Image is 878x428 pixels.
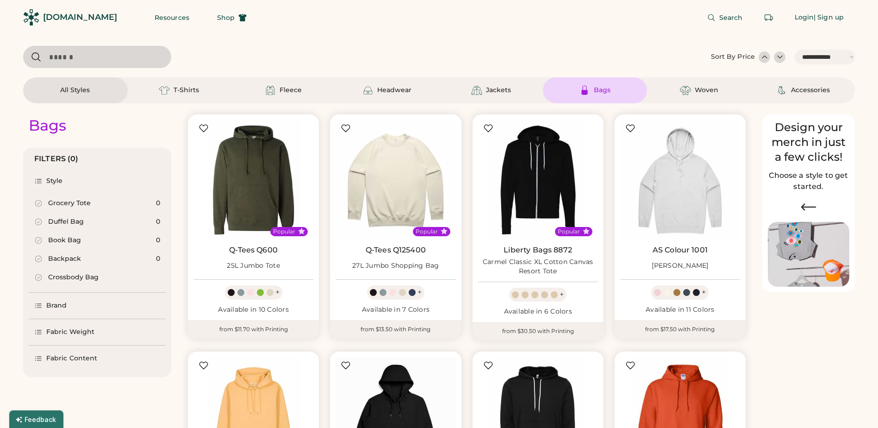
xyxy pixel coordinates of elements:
[560,290,564,300] div: +
[768,120,849,164] div: Design your merch in just a few clicks!
[46,301,67,310] div: Brand
[653,245,708,255] a: AS Colour 1001
[711,52,755,62] div: Sort By Price
[719,14,743,21] span: Search
[156,199,160,208] div: 0
[471,85,482,96] img: Jackets Icon
[193,305,313,315] div: Available in 10 Colors
[473,322,604,340] div: from $30.50 with Printing
[620,305,740,315] div: Available in 11 Colors
[795,13,814,22] div: Login
[768,222,849,287] img: Image of Lisa Congdon Eye Print on T-Shirt and Hat
[702,287,706,297] div: +
[814,13,844,22] div: | Sign up
[48,273,99,282] div: Crossbody Bag
[159,85,170,96] img: T-Shirts Icon
[273,228,295,235] div: Popular
[48,236,81,245] div: Book Bag
[156,254,160,264] div: 0
[768,170,849,192] h2: Choose a style to get started.
[336,305,455,315] div: Available in 7 Colors
[652,261,708,271] div: [PERSON_NAME]
[695,86,718,95] div: Woven
[478,307,598,316] div: Available in 6 Colors
[227,261,280,271] div: 25L Jumbo Tote
[352,261,439,271] div: 27L Jumbo Shopping Bag
[23,9,39,25] img: Rendered Logo - Screens
[34,153,79,164] div: FILTERS (0)
[696,8,754,27] button: Search
[620,120,740,240] img: AS Colour 1001 Carrie Tote
[680,85,691,96] img: Woven Icon
[298,228,305,235] button: Popular Style
[156,217,160,227] div: 0
[174,86,199,95] div: T-Shirts
[193,120,313,240] img: Q-Tees Q600 25L Jumbo Tote
[188,320,319,339] div: from $11.70 with Printing
[791,86,830,95] div: Accessories
[48,199,91,208] div: Grocery Tote
[275,287,280,297] div: +
[486,86,511,95] div: Jackets
[46,176,63,186] div: Style
[48,217,84,227] div: Duffel Bag
[229,245,278,255] a: Q-Tees Q600
[29,116,66,135] div: Bags
[330,320,461,339] div: from $13.50 with Printing
[46,327,94,337] div: Fabric Weight
[46,354,97,363] div: Fabric Content
[336,120,455,240] img: Q-Tees Q125400 27L Jumbo Shopping Bag
[478,120,598,240] img: Liberty Bags 8872 Carmel Classic XL Cotton Canvas Resort Tote
[583,228,590,235] button: Popular Style
[504,245,572,255] a: Liberty Bags 8872
[417,287,422,297] div: +
[594,86,610,95] div: Bags
[615,320,746,339] div: from $17.50 with Printing
[362,85,374,96] img: Headwear Icon
[265,85,276,96] img: Fleece Icon
[377,86,411,95] div: Headwear
[776,85,787,96] img: Accessories Icon
[478,258,598,276] div: Carmel Classic XL Cotton Canvas Resort Tote
[366,245,426,255] a: Q-Tees Q125400
[48,254,81,264] div: Backpack
[156,236,160,245] div: 0
[441,228,448,235] button: Popular Style
[143,8,200,27] button: Resources
[280,86,302,95] div: Fleece
[43,12,117,23] div: [DOMAIN_NAME]
[60,86,90,95] div: All Styles
[206,8,258,27] button: Shop
[760,8,778,27] button: Retrieve an order
[416,228,438,235] div: Popular
[579,85,590,96] img: Bags Icon
[834,386,874,426] iframe: Front Chat
[558,228,580,235] div: Popular
[217,14,235,21] span: Shop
